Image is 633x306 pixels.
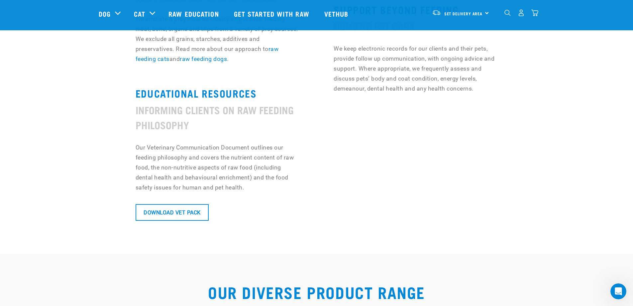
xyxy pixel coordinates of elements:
span: Set Delivery Area [444,12,483,15]
img: home-icon-1@2x.png [504,10,511,16]
img: van-moving.png [432,10,441,16]
p: We keep electronic records for our clients and their pets, provide follow up communication, with ... [334,44,497,94]
p: We emulate a prey meal as closely as possible; feeding meat, bone, organs and tripe from a variet... [136,14,299,64]
a: Vethub [318,0,357,27]
img: home-icon@2x.png [531,9,538,16]
a: Dog [99,9,111,19]
a: Download Vet Pack [136,204,209,221]
h2: OUR DIVERSE PRODUCT RANGE [99,283,535,301]
h4: INFORMING CLIENTS ON RAW FEEDING PHILOSOPHY [136,102,299,133]
a: raw feeding dogs [180,56,227,62]
a: Raw Education [162,0,227,27]
p: Our Veterinary Communication Document outlines our feeding philosophy and covers the nutrient con... [136,143,299,192]
a: Cat [134,9,145,19]
img: user.png [518,9,525,16]
iframe: Intercom live chat [610,283,626,299]
h3: EDUCATIONAL RESOURCES [136,87,299,99]
a: Get started with Raw [227,0,318,27]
